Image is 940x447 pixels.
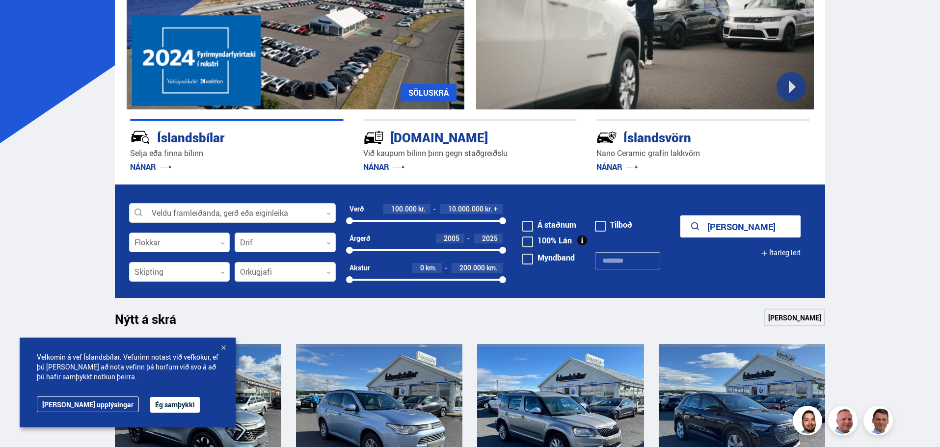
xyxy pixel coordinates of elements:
span: km. [486,264,498,272]
div: Árgerð [349,235,370,242]
img: siFngHWaQ9KaOqBr.png [830,407,859,437]
a: [PERSON_NAME] upplýsingar [37,396,139,412]
button: [PERSON_NAME] [680,215,801,237]
a: NÁNAR [596,161,638,172]
div: Íslandsvörn [596,128,775,145]
label: Á staðnum [522,221,576,229]
img: tr5P-W3DuiFaO7aO.svg [363,127,384,148]
a: NÁNAR [363,161,405,172]
h1: Nýtt á skrá [115,312,193,332]
span: Velkomin á vef Íslandsbílar. Vefurinn notast við vefkökur, ef þú [PERSON_NAME] að nota vefinn þá ... [37,352,218,382]
a: [PERSON_NAME] [764,309,825,326]
span: 2025 [482,234,498,243]
img: -Svtn6bYgwAsiwNX.svg [596,127,617,148]
label: 100% Lán [522,237,572,244]
span: 200.000 [459,263,485,272]
div: Íslandsbílar [130,128,309,145]
span: kr. [418,205,426,213]
img: nhp88E3Fdnt1Opn2.png [794,407,824,437]
div: [DOMAIN_NAME] [363,128,542,145]
label: Tilboð [595,221,632,229]
a: SÖLUSKRÁ [401,84,457,102]
button: Ég samþykki [150,397,200,413]
span: 100.000 [391,204,417,213]
p: Selja eða finna bílinn [130,148,344,159]
span: km. [426,264,437,272]
p: Við kaupum bílinn þinn gegn staðgreiðslu [363,148,577,159]
button: Ítarleg leit [761,242,801,264]
span: + [494,205,498,213]
p: Nano Ceramic grafín lakkvörn [596,148,810,159]
label: Myndband [522,254,575,262]
img: FbJEzSuNWCJXmdc-.webp [865,407,894,437]
span: 2005 [444,234,459,243]
div: Akstur [349,264,370,272]
span: 10.000.000 [448,204,483,213]
a: NÁNAR [130,161,172,172]
div: Verð [349,205,364,213]
span: kr. [485,205,492,213]
span: 0 [420,263,424,272]
img: JRvxyua_JYH6wB4c.svg [130,127,151,148]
